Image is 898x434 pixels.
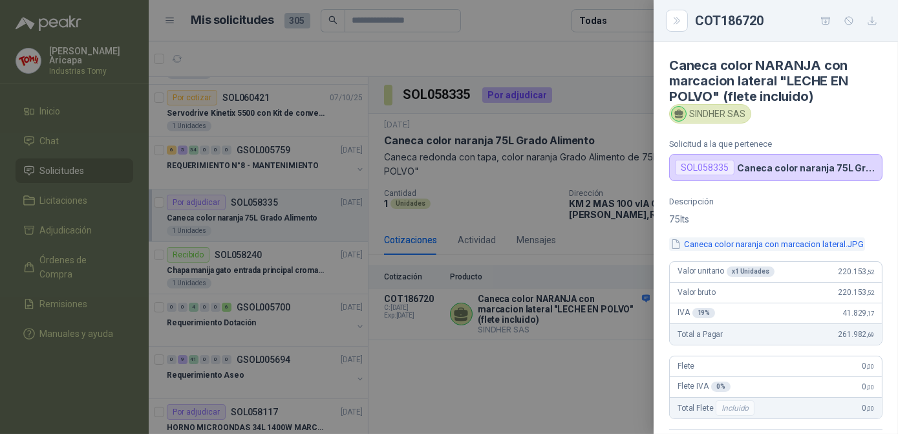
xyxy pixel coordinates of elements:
[669,237,865,251] button: Caneca color naranja con marcacion lateral.JPG
[678,382,731,392] span: Flete IVA
[678,330,723,339] span: Total a Pagar
[692,308,716,318] div: 19 %
[669,58,882,104] h4: Caneca color NARANJA con marcacion lateral "LECHE EN POLVO" (flete incluido)
[678,308,715,318] span: IVA
[866,289,874,296] span: ,52
[669,104,751,124] div: SINDHER SAS
[716,400,754,416] div: Incluido
[866,363,874,370] span: ,00
[862,404,874,413] span: 0
[727,266,775,277] div: x 1 Unidades
[862,362,874,371] span: 0
[669,139,882,149] p: Solicitud a la que pertenece
[669,13,685,28] button: Close
[678,400,757,416] span: Total Flete
[838,267,874,276] span: 220.153
[866,405,874,412] span: ,00
[838,330,874,339] span: 261.982
[669,212,882,227] p: 75lts
[695,10,882,31] div: COT186720
[866,310,874,317] span: ,17
[866,331,874,338] span: ,69
[711,382,731,392] div: 0 %
[678,362,694,371] span: Flete
[678,266,775,277] span: Valor unitario
[866,268,874,276] span: ,52
[862,382,874,391] span: 0
[838,288,874,297] span: 220.153
[842,309,874,318] span: 41.829
[737,162,877,173] p: Caneca color naranja 75L Grado Alimento
[675,160,734,175] div: SOL058335
[866,384,874,391] span: ,00
[669,197,882,206] p: Descripción
[678,288,715,297] span: Valor bruto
